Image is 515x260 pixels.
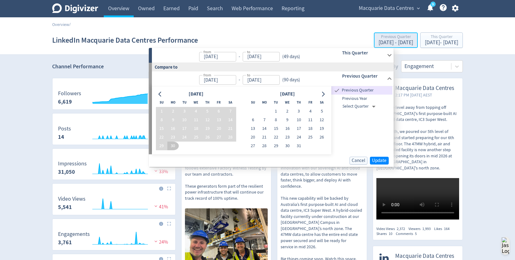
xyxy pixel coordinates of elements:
div: from-to(90 days)Previous Quarter [152,86,394,154]
dt: Posts [58,125,71,132]
button: 21 [259,133,270,142]
button: 10 [293,116,304,124]
button: 16 [282,124,293,133]
h6: Previous Quarter [342,72,384,80]
h6: This Quarter [342,49,384,57]
strong: 5,541 [58,203,72,211]
th: Wednesday [190,98,202,107]
th: Monday [259,98,270,107]
label: from [203,49,211,54]
button: 23 [282,133,293,142]
button: 27 [247,142,259,150]
button: 29 [156,142,167,150]
button: 20 [213,124,224,133]
div: Shares [376,231,396,237]
span: 2:17 PM [DATE] AEST [395,92,454,98]
button: 3 [179,107,190,116]
div: Comments [396,231,420,237]
button: 9 [282,116,293,124]
strong: 3,761 [58,239,72,246]
button: 15 [156,124,167,133]
div: - [236,76,243,83]
span: 1,993 [422,226,431,231]
span: Previous Year [331,95,392,102]
button: 14 [225,116,236,124]
th: Tuesday [179,98,190,107]
svg: Impressions 31,050 [55,161,173,177]
text: 5 [432,2,434,6]
button: 2 [167,107,179,116]
button: 30 [282,142,293,150]
div: Viewers [408,226,434,232]
button: 21 [225,124,236,133]
th: Wednesday [282,98,293,107]
button: 19 [202,124,213,133]
span: Macquarie Data Centres [395,85,454,92]
dt: Video Views [58,195,86,202]
button: 7 [225,107,236,116]
button: 4 [304,107,316,116]
strong: 14 [58,133,64,141]
div: from-to(90 days)Previous Quarter [152,71,394,86]
button: 30 [167,142,179,150]
th: Friday [213,98,224,107]
dt: Engagements [58,231,90,238]
strong: 31,050 [58,168,75,176]
label: from [203,72,211,78]
th: Saturday [225,98,236,107]
nav: presets [331,86,392,110]
span: Macquarie Data Centres [359,3,414,13]
button: This Quarter[DATE]- [DATE] [420,32,463,48]
button: 13 [213,116,224,124]
span: 33% [153,168,168,175]
button: 14 [259,124,270,133]
strong: 6,619 [58,98,72,105]
span: 24% [153,239,168,245]
a: 5 [430,2,436,7]
svg: Video Views 5,541 [55,196,173,212]
th: Monday [167,98,179,107]
div: Previous Quarter [331,86,392,95]
span: Previous Quarter [341,87,392,94]
button: 29 [270,142,282,150]
div: Select Quarter [342,102,378,110]
button: 24 [179,133,190,142]
button: 12 [316,116,328,124]
button: 28 [259,142,270,150]
button: 17 [293,124,304,133]
div: Compare to [149,63,394,71]
button: 18 [304,124,316,133]
button: Update [370,157,389,164]
img: Placeholder [167,222,171,226]
a: Overview [52,22,69,27]
span: Update [372,158,387,163]
button: 7 [259,116,270,124]
button: Previous Quarter[DATE] - [DATE] [374,32,418,48]
button: 4 [190,107,202,116]
div: from-to(49 days)This Quarter [152,48,394,63]
span: 2,372 [397,226,405,231]
button: 5 [316,107,328,116]
button: 13 [247,124,259,133]
button: 24 [293,133,304,142]
button: 22 [156,133,167,142]
button: Go to previous month [156,90,165,98]
button: 10 [179,116,190,124]
h2: Channel Performance [52,63,176,70]
img: negative-performance.svg [153,239,159,244]
th: Sunday [156,98,167,107]
div: Previous Year [331,95,392,103]
dt: Followers [58,90,81,97]
th: Tuesday [270,98,282,107]
button: 1 [156,107,167,116]
button: 8 [270,116,282,124]
button: Macquarie Data Centres [357,3,421,13]
button: 3 [293,107,304,116]
button: 8 [156,116,167,124]
button: 23 [167,133,179,142]
span: 41% [153,204,168,210]
button: 20 [247,133,259,142]
span: expand_more [416,6,421,11]
button: Go to next month [319,90,328,98]
div: Previous Quarter [379,35,413,40]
